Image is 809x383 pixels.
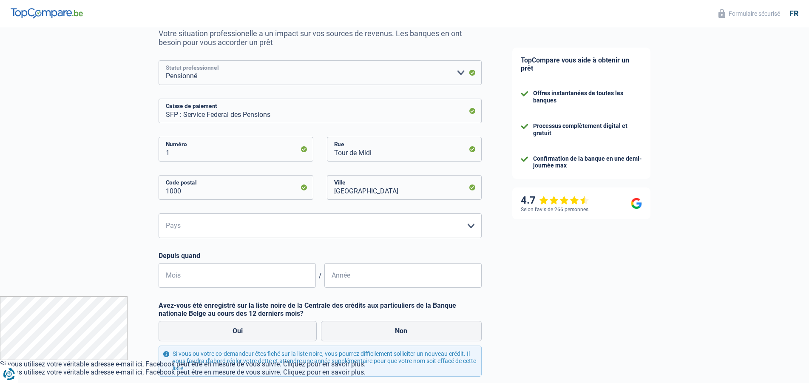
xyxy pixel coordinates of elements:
img: TopCompare Logo [11,8,83,18]
div: Selon l’avis de 266 personnes [521,207,588,213]
div: TopCompare vous aide à obtenir un prêt [512,48,650,81]
label: Depuis quand [159,252,482,260]
div: 4.7 [521,194,589,207]
img: Advertisement [131,328,132,329]
div: Si vous ou votre co-demandeur êtes fiché sur la liste noire, vous pourrez difficilement sollicite... [159,346,482,376]
label: Oui [159,321,317,341]
label: Non [321,321,482,341]
input: MM [159,263,316,288]
div: fr [789,9,798,18]
span: / [316,272,324,280]
p: Votre situation professionelle a un impact sur vos sources de revenus. Les banques en ont besoin ... [159,29,482,47]
div: Offres instantanées de toutes les banques [533,90,642,104]
img: Advertisement [129,328,130,329]
div: Confirmation de la banque en une demi-journée max [533,155,642,170]
label: Avez-vous été enregistré sur la liste noire de la Centrale des crédits aux particuliers de la Ban... [159,301,482,318]
input: AAAA [324,263,482,288]
div: Processus complètement digital et gratuit [533,122,642,137]
button: Formulaire sécurisé [713,6,785,20]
